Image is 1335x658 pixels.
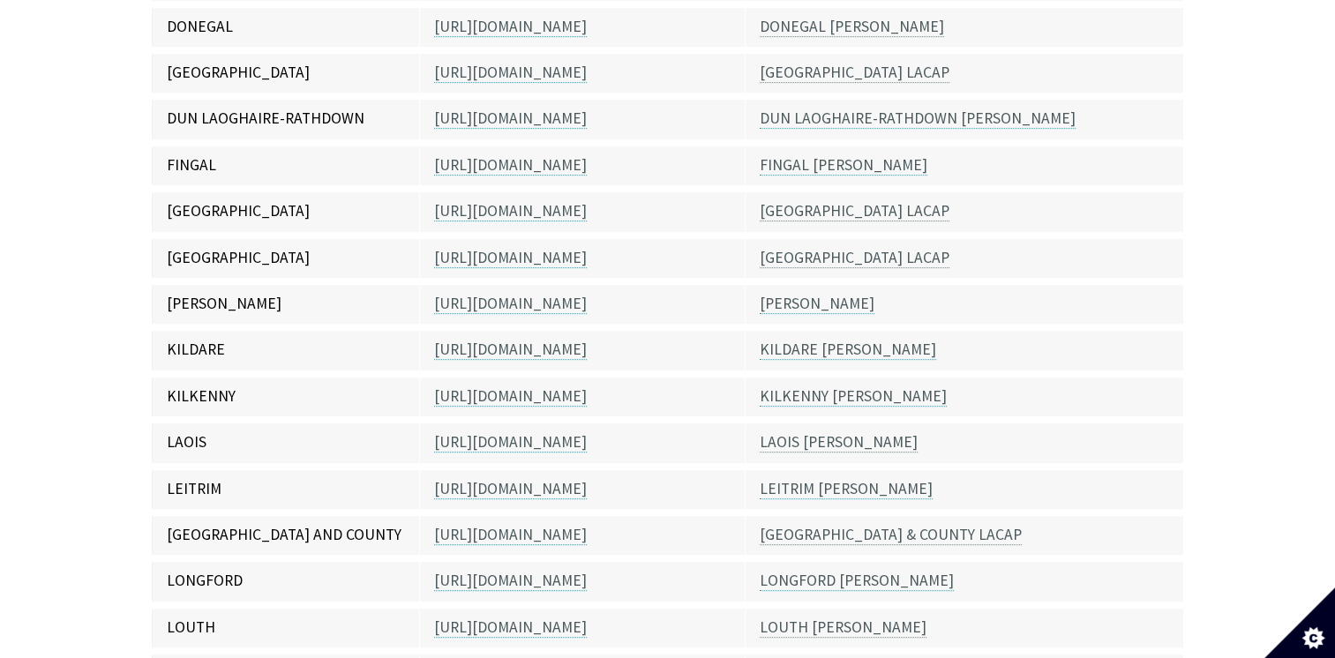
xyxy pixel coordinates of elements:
[760,617,926,638] a: LOUTH [PERSON_NAME]
[152,605,420,651] td: LOUTH
[434,617,587,638] a: [URL][DOMAIN_NAME]
[760,17,944,37] a: DONEGAL [PERSON_NAME]
[760,432,918,452] a: LAOIS [PERSON_NAME]
[434,294,587,314] a: [URL][DOMAIN_NAME]
[152,374,420,420] td: KILKENNY
[152,96,420,142] td: DUN LAOGHAIRE-RATHDOWN
[1264,587,1335,658] button: Set cookie preferences
[152,281,420,327] td: [PERSON_NAME]
[152,327,420,373] td: KILDARE
[760,155,927,176] a: FINGAL [PERSON_NAME]
[152,143,420,189] td: FINGAL
[152,236,420,281] td: [GEOGRAPHIC_DATA]
[760,479,933,499] a: LEITRIM [PERSON_NAME]
[760,386,947,407] a: KILKENNY [PERSON_NAME]
[760,248,949,268] a: [GEOGRAPHIC_DATA] LACAP
[434,17,587,37] a: [URL][DOMAIN_NAME]
[434,525,587,545] a: [URL][DOMAIN_NAME]
[760,571,954,591] a: LONGFORD [PERSON_NAME]
[152,467,420,512] td: LEITRIM
[434,432,587,452] a: [URL][DOMAIN_NAME]
[434,201,587,221] a: [URL][DOMAIN_NAME]
[760,63,949,83] a: [GEOGRAPHIC_DATA] LACAP
[152,420,420,466] td: LAOIS
[760,294,874,314] a: [PERSON_NAME]
[152,189,420,235] td: [GEOGRAPHIC_DATA]
[434,248,587,268] a: [URL][DOMAIN_NAME]
[152,50,420,96] td: [GEOGRAPHIC_DATA]
[434,479,587,499] a: [URL][DOMAIN_NAME]
[760,340,936,360] a: KILDARE [PERSON_NAME]
[152,4,420,50] td: DONEGAL
[434,386,587,407] a: [URL][DOMAIN_NAME]
[434,340,587,360] a: [URL][DOMAIN_NAME]
[760,525,1022,545] a: [GEOGRAPHIC_DATA] & COUNTY LACAP
[152,558,420,604] td: LONGFORD
[760,108,1076,129] a: DUN LAOGHAIRE-RATHDOWN [PERSON_NAME]
[152,512,420,558] td: [GEOGRAPHIC_DATA] AND COUNTY
[434,108,587,129] a: [URL][DOMAIN_NAME]
[434,571,587,591] a: [URL][DOMAIN_NAME]
[434,63,587,83] a: [URL][DOMAIN_NAME]
[434,155,587,176] a: [URL][DOMAIN_NAME]
[760,201,949,221] a: [GEOGRAPHIC_DATA] LACAP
